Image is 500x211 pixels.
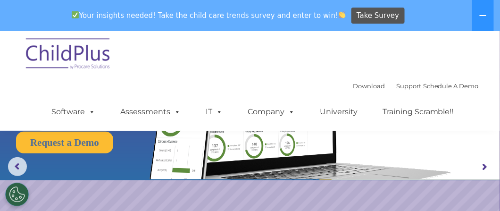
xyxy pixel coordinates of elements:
[396,82,421,90] a: Support
[353,82,385,90] a: Download
[21,32,116,79] img: ChildPlus by Procare Solutions
[310,102,367,121] a: University
[42,102,105,121] a: Software
[346,109,500,211] iframe: Chat Widget
[111,102,190,121] a: Assessments
[72,11,79,18] img: ✅
[357,8,399,24] span: Take Survey
[339,11,346,18] img: 👏
[423,82,479,90] a: Schedule A Demo
[16,132,113,153] a: Request a Demo
[353,82,479,90] font: |
[196,102,232,121] a: IT
[5,183,29,206] button: Cookies Settings
[67,6,350,25] span: Your insights needed! Take the child care trends survey and enter to win!
[373,102,463,121] a: Training Scramble!!
[238,102,304,121] a: Company
[351,8,405,24] a: Take Survey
